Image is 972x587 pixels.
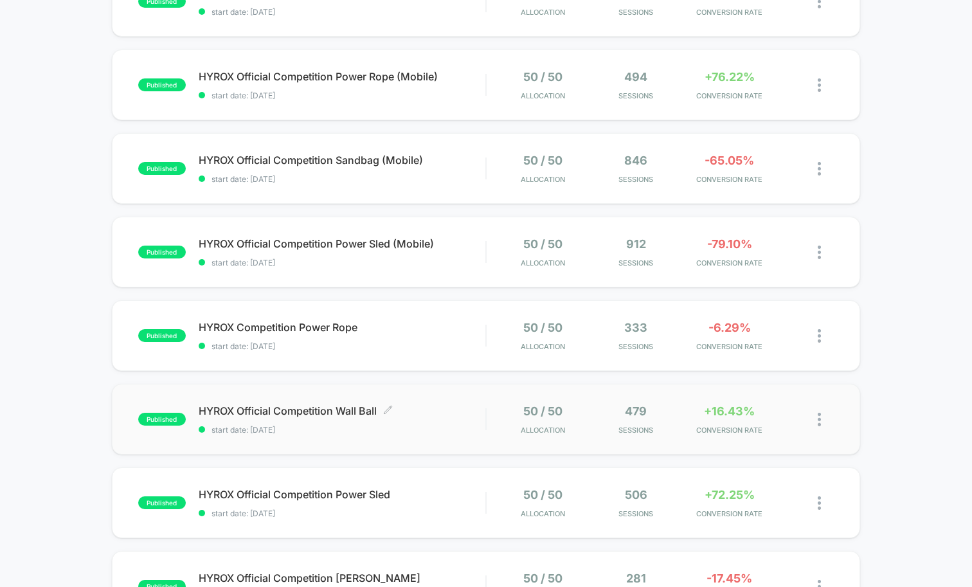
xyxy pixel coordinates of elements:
[199,572,485,584] span: HYROX Official Competition [PERSON_NAME]
[686,426,773,435] span: CONVERSION RATE
[626,237,646,251] span: 912
[686,258,773,267] span: CONVERSION RATE
[199,91,485,100] span: start date: [DATE]
[624,321,647,334] span: 333
[199,341,485,351] span: start date: [DATE]
[521,509,565,518] span: Allocation
[686,91,773,100] span: CONVERSION RATE
[686,8,773,17] span: CONVERSION RATE
[199,488,485,501] span: HYROX Official Competition Power Sled
[199,258,485,267] span: start date: [DATE]
[707,237,752,251] span: -79.10%
[818,246,821,259] img: close
[199,7,485,17] span: start date: [DATE]
[521,91,565,100] span: Allocation
[625,488,647,501] span: 506
[523,70,562,84] span: 50 / 50
[624,154,647,167] span: 846
[593,91,679,100] span: Sessions
[199,509,485,518] span: start date: [DATE]
[625,404,647,418] span: 479
[705,488,755,501] span: +72.25%
[199,154,485,167] span: HYROX Official Competition Sandbag (Mobile)
[523,404,562,418] span: 50 / 50
[818,413,821,426] img: close
[818,496,821,510] img: close
[523,237,562,251] span: 50 / 50
[818,162,821,176] img: close
[523,488,562,501] span: 50 / 50
[593,8,679,17] span: Sessions
[138,496,186,509] span: published
[138,246,186,258] span: published
[521,175,565,184] span: Allocation
[138,329,186,342] span: published
[199,404,485,417] span: HYROX Official Competition Wall Ball
[523,572,562,585] span: 50 / 50
[523,154,562,167] span: 50 / 50
[593,342,679,351] span: Sessions
[704,404,755,418] span: +16.43%
[521,8,565,17] span: Allocation
[624,70,647,84] span: 494
[199,321,485,334] span: HYROX Competition Power Rope
[593,509,679,518] span: Sessions
[593,175,679,184] span: Sessions
[626,572,646,585] span: 281
[199,237,485,250] span: HYROX Official Competition Power Sled (Mobile)
[199,70,485,83] span: HYROX Official Competition Power Rope (Mobile)
[138,78,186,91] span: published
[705,70,755,84] span: +76.22%
[706,572,752,585] span: -17.45%
[818,78,821,92] img: close
[686,342,773,351] span: CONVERSION RATE
[199,425,485,435] span: start date: [DATE]
[138,413,186,426] span: published
[138,162,186,175] span: published
[686,509,773,518] span: CONVERSION RATE
[818,329,821,343] img: close
[199,174,485,184] span: start date: [DATE]
[708,321,751,334] span: -6.29%
[523,321,562,334] span: 50 / 50
[521,342,565,351] span: Allocation
[686,175,773,184] span: CONVERSION RATE
[521,258,565,267] span: Allocation
[705,154,754,167] span: -65.05%
[593,426,679,435] span: Sessions
[593,258,679,267] span: Sessions
[521,426,565,435] span: Allocation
